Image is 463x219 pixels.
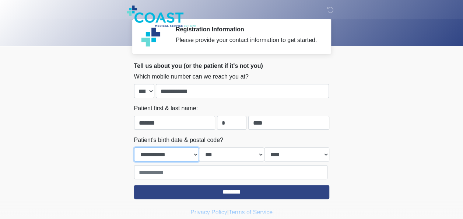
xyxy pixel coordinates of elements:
[134,72,249,81] label: Which mobile number can we reach you at?
[134,136,223,145] label: Patient's birth date & postal code?
[134,104,198,113] label: Patient first & last name:
[190,209,227,215] a: Privacy Policy
[227,209,229,215] a: |
[134,62,329,69] h2: Tell us about you (or the patient if it's not you)
[127,6,196,27] img: Coast Medical Service Logo
[229,209,273,215] a: Terms of Service
[140,26,162,48] img: Agent Avatar
[176,36,318,45] div: Please provide your contact information to get started.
